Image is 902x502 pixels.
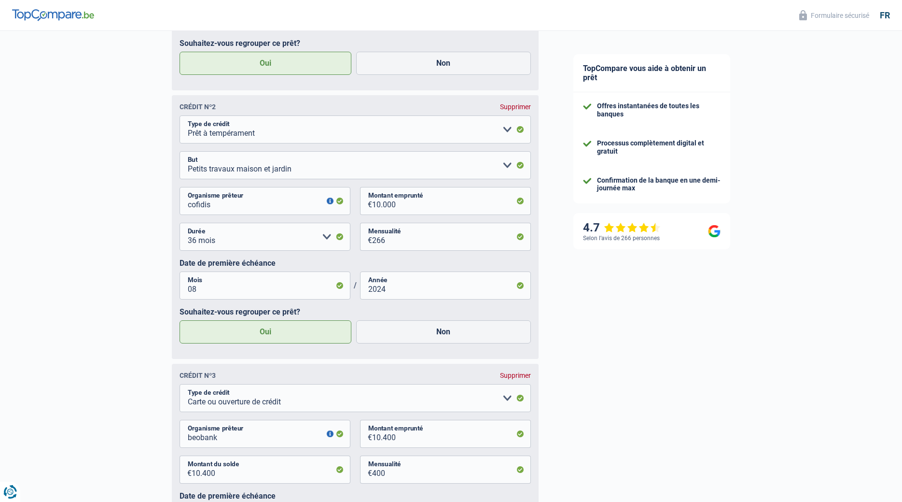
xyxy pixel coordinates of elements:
span: € [360,456,372,484]
button: Formulaire sécurisé [793,7,875,23]
div: Supprimer [500,103,531,111]
label: Oui [180,52,352,75]
div: fr [880,10,890,21]
input: AAAA [360,272,531,300]
span: € [360,420,372,448]
label: Non [356,320,531,344]
label: Souhaitez-vous regrouper ce prêt? [180,307,531,316]
div: Supprimer [500,372,531,379]
div: Offres instantanées de toutes les banques [597,102,721,118]
label: Non [356,52,531,75]
span: € [360,223,372,251]
label: Oui [180,320,352,344]
div: Selon l’avis de 266 personnes [583,235,660,242]
div: Confirmation de la banque en une demi-journée max [597,176,721,193]
span: € [180,456,192,484]
span: / [350,281,360,290]
div: 4.7 [583,221,661,235]
div: Processus complètement digital et gratuit [597,139,721,156]
label: Souhaitez-vous regrouper ce prêt? [180,39,531,48]
input: MM [180,272,350,300]
label: Date de première échéance [180,258,531,268]
label: Date de première échéance [180,491,531,501]
div: TopCompare vous aide à obtenir un prêt [573,54,730,92]
span: € [360,187,372,215]
div: Crédit nº2 [180,103,216,111]
div: Crédit nº3 [180,372,216,379]
img: TopCompare Logo [12,9,94,21]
